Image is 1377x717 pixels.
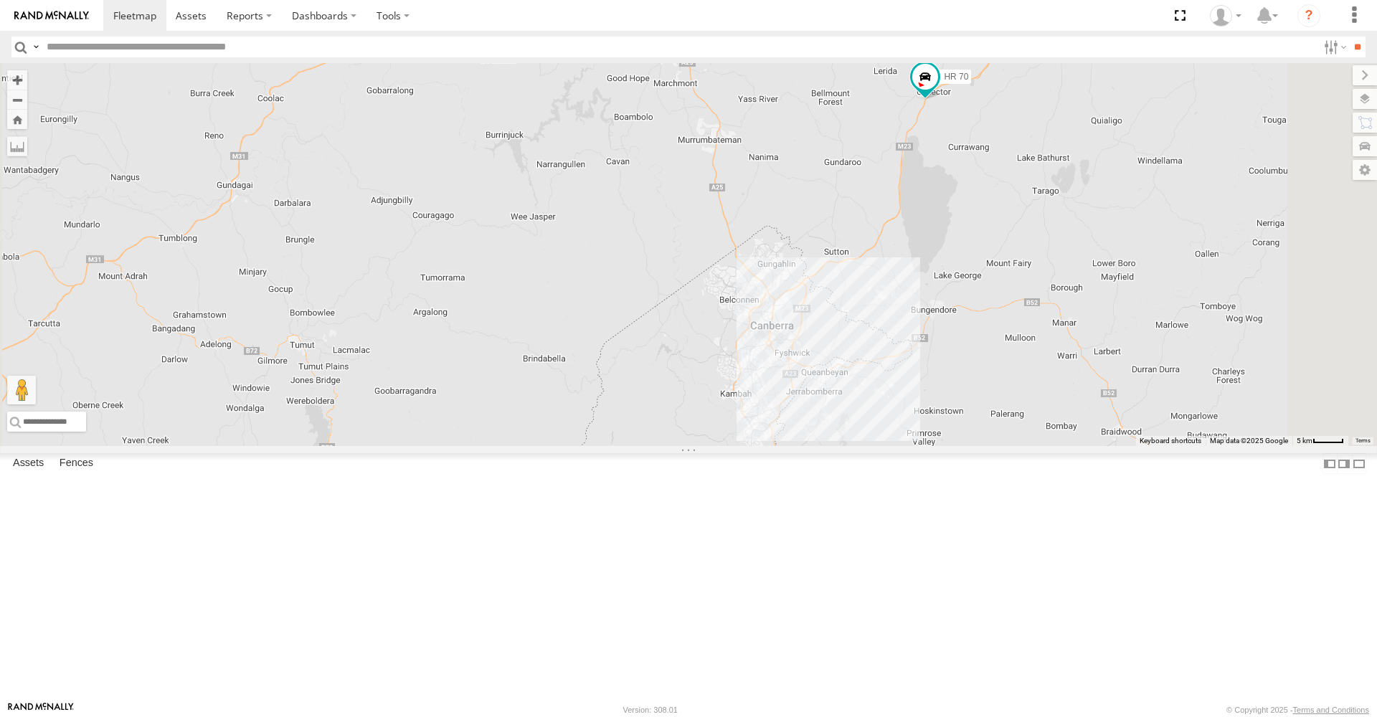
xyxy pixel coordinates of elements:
[1297,437,1312,445] span: 5 km
[1337,453,1351,474] label: Dock Summary Table to the Right
[30,37,42,57] label: Search Query
[8,703,74,717] a: Visit our Website
[1297,4,1320,27] i: ?
[52,454,100,474] label: Fences
[1353,160,1377,180] label: Map Settings
[1205,5,1246,27] div: Eric Yao
[7,70,27,90] button: Zoom in
[7,376,36,404] button: Drag Pegman onto the map to open Street View
[1292,436,1348,446] button: Map Scale: 5 km per 40 pixels
[944,72,968,82] span: HR 70
[1352,453,1366,474] label: Hide Summary Table
[1318,37,1349,57] label: Search Filter Options
[7,90,27,110] button: Zoom out
[6,454,51,474] label: Assets
[1226,706,1369,714] div: © Copyright 2025 -
[1322,453,1337,474] label: Dock Summary Table to the Left
[1140,436,1201,446] button: Keyboard shortcuts
[623,706,678,714] div: Version: 308.01
[1293,706,1369,714] a: Terms and Conditions
[7,110,27,129] button: Zoom Home
[1355,438,1371,444] a: Terms (opens in new tab)
[7,136,27,156] label: Measure
[1210,437,1288,445] span: Map data ©2025 Google
[14,11,89,21] img: rand-logo.svg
